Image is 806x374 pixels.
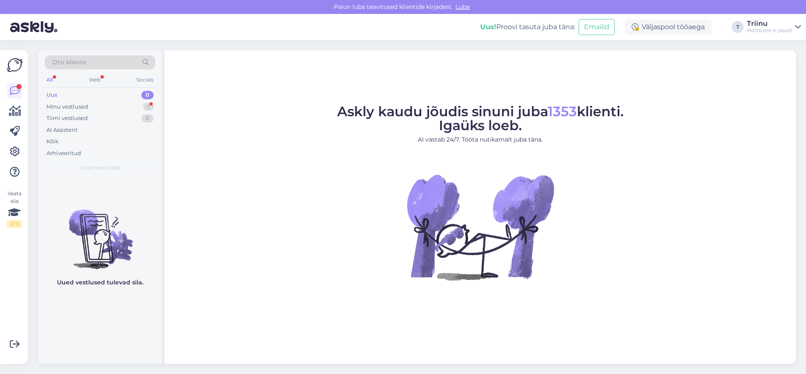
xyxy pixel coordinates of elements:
div: 1 [143,103,154,111]
div: Minu vestlused [46,103,88,111]
div: Horticom e-pood [747,27,792,34]
p: AI vastab 24/7. Tööta nutikamalt juba täna. [337,135,624,144]
span: Uued vestlused [81,164,120,172]
span: 1353 [548,103,577,120]
div: Väljaspool tööaega [625,19,711,35]
div: 2 / 3 [7,220,22,228]
div: T [732,21,744,33]
div: All [45,74,54,85]
div: Triinu [747,20,792,27]
div: Tiimi vestlused [46,114,88,123]
img: No Chat active [404,151,556,303]
button: Emailid [579,19,615,35]
span: Luba [453,3,472,11]
div: Vaata siia [7,190,22,228]
div: Web [87,74,102,85]
span: Otsi kliente [52,58,86,67]
a: TriinuHorticom e-pood [747,20,801,34]
div: Kõik [46,137,59,146]
div: Proovi tasuta juba täna: [480,22,575,32]
img: Askly Logo [7,57,23,73]
div: Arhiveeritud [46,149,81,158]
div: Uus [46,91,57,99]
span: Askly kaudu jõudis sinuni juba klienti. Igaüks loeb. [337,103,624,134]
div: Socials [135,74,155,85]
p: Uued vestlused tulevad siia. [57,278,143,287]
div: 0 [141,114,154,123]
div: 0 [141,91,154,99]
img: No chats [38,194,162,270]
b: Uus! [480,23,496,31]
div: AI Assistent [46,126,78,134]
